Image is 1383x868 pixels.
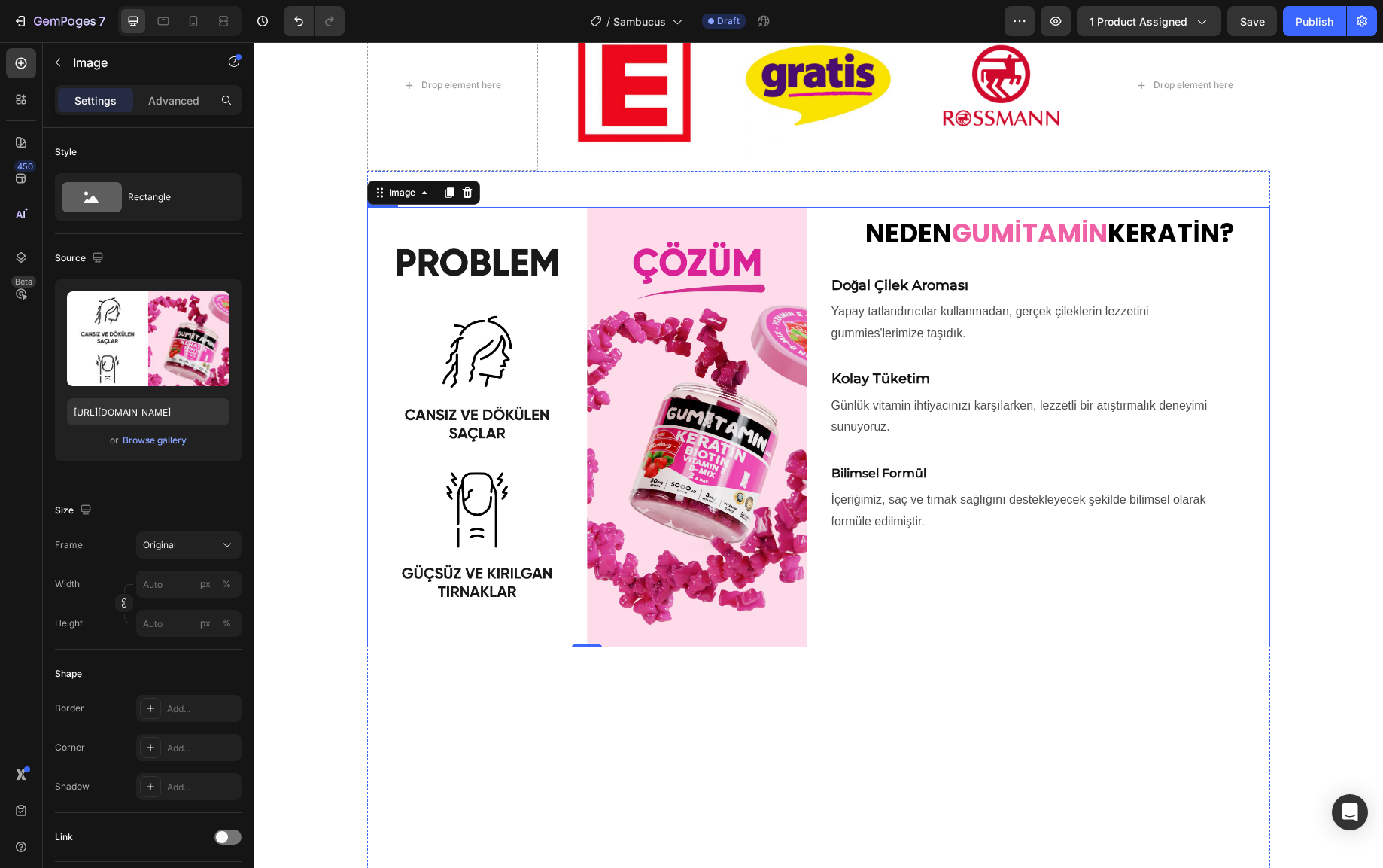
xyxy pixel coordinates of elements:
div: Corner [55,741,85,754]
span: sunuyoruz. [578,378,637,391]
span: formüle edilmiştir. [578,473,671,486]
button: Original [136,531,242,559]
img: preview-image [67,291,229,386]
input: px% [136,610,242,637]
span: Original [143,538,176,552]
div: Source [55,248,107,269]
button: 1 product assigned [1077,6,1221,36]
label: Height [55,617,83,630]
span: / [606,14,610,29]
span: Draft [717,14,740,28]
label: Width [55,577,80,591]
div: Open Intercom Messenger [1332,794,1368,830]
strong: NEDEN [612,172,698,209]
button: px [217,575,236,593]
label: Frame [55,538,83,552]
button: px [217,614,236,632]
button: Publish [1283,6,1346,36]
button: % [196,575,214,593]
div: px [200,617,211,630]
div: % [222,617,231,630]
div: Undo/Redo [284,6,345,36]
div: Size [55,501,95,521]
p: 7 [99,12,105,30]
span: Save [1240,15,1265,28]
div: Shape [55,667,82,681]
div: Publish [1296,14,1333,29]
input: https://example.com/image.jpg [67,398,229,425]
div: Add... [167,702,238,716]
button: 7 [6,6,112,36]
span: Sambucus [613,14,666,29]
div: Add... [167,781,238,794]
div: Link [55,830,73,844]
div: 450 [14,160,36,172]
strong: GUMİTAMİN [698,172,854,209]
span: İçeriğimiz, saç ve tırnak sağlığını destekleyecek şekilde bilimsel olarak [578,451,953,464]
div: Browse gallery [123,434,187,447]
span: Yapay tatlandırıcılar kullanmadan, gerçek çileklerin lezzetini [578,263,895,276]
button: % [196,614,214,632]
div: Drop element here [900,37,980,49]
strong: Bilimsel Formül [578,424,673,438]
span: or [110,431,119,449]
span: 1 product assigned [1090,14,1187,29]
div: Add... [167,742,238,755]
strong: Doğal Çilek Aroması [578,235,716,251]
p: Image [73,53,201,72]
strong: KERATİN? [854,172,980,209]
strong: Kolay Tüketim [578,328,676,345]
div: Beta [11,276,36,288]
p: Settings [74,93,117,108]
p: Advanced [148,93,199,108]
div: Image [132,144,165,157]
button: Save [1227,6,1277,36]
div: % [222,577,231,591]
span: gummies'lerimize taşıdık. [578,285,713,297]
div: Border [55,702,84,715]
div: px [200,577,211,591]
input: px% [136,571,242,598]
iframe: Design area [254,42,1383,868]
span: Günlük vitamin ihtiyacınızı karşılarken, lezzetli bir atıştırmalık deneyimi [578,357,954,370]
div: Style [55,145,77,159]
div: Rectangle [128,180,220,215]
button: Browse gallery [122,433,187,448]
img: gempages_527192737250804849-e5a43b72-3dba-4d36-97c6-9308e1eb7945.jpg [114,165,554,605]
div: Shadow [55,780,90,793]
